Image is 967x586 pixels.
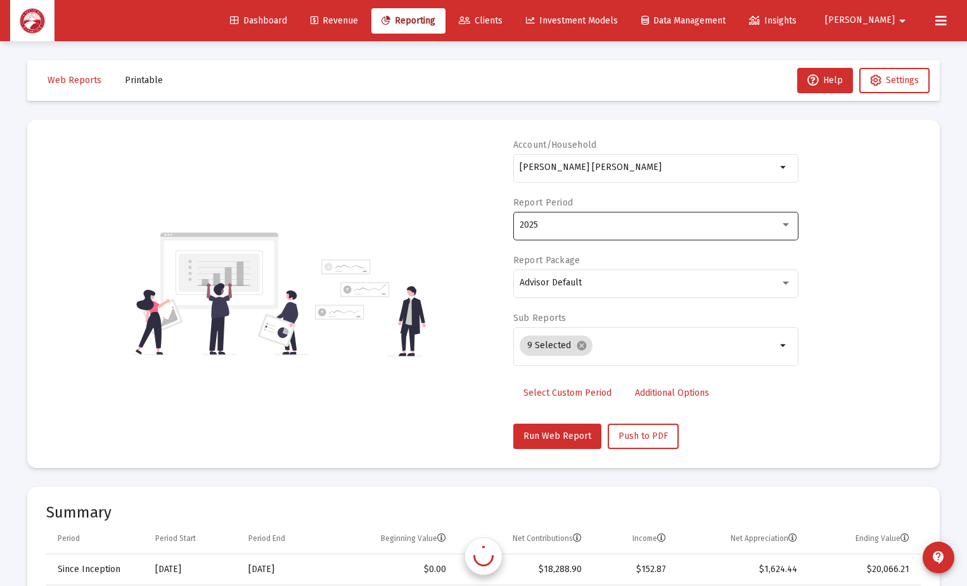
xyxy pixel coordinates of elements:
[459,15,503,26] span: Clients
[776,160,791,175] mat-icon: arrow_drop_down
[591,524,675,554] td: Column Income
[855,533,909,544] div: Ending Value
[240,524,328,554] td: Column Period End
[810,8,925,33] button: [PERSON_NAME]
[618,431,668,441] span: Push to PDF
[381,15,435,26] span: Reporting
[675,524,806,554] td: Column Net Appreciation
[520,162,776,173] input: Search or select an account or household
[520,333,776,358] mat-chip-list: Selection
[125,75,163,86] span: Printable
[300,8,368,34] a: Revenue
[806,524,921,554] td: Column Ending Value
[859,68,930,93] button: Settings
[455,524,591,554] td: Column Net Contributions
[513,140,597,150] label: Account/Household
[749,15,797,26] span: Insights
[886,75,919,86] span: Settings
[311,15,358,26] span: Revenue
[631,8,736,34] a: Data Management
[248,563,319,576] div: [DATE]
[155,533,196,544] div: Period Start
[371,8,445,34] a: Reporting
[591,554,675,585] td: $152.87
[58,533,80,544] div: Period
[675,554,806,585] td: $1,624.44
[20,8,45,34] img: Dashboard
[526,15,618,26] span: Investment Models
[449,8,513,34] a: Clients
[513,313,567,323] label: Sub Reports
[576,340,587,351] mat-icon: cancel
[155,563,231,576] div: [DATE]
[37,68,112,93] button: Web Reports
[806,554,921,585] td: $20,066.21
[632,533,666,544] div: Income
[608,424,679,449] button: Push to PDF
[895,8,910,34] mat-icon: arrow_drop_down
[641,15,726,26] span: Data Management
[328,524,454,554] td: Column Beginning Value
[46,506,921,519] mat-card-title: Summary
[731,533,797,544] div: Net Appreciation
[115,68,173,93] button: Printable
[513,197,573,208] label: Report Period
[46,554,146,585] td: Since Inception
[776,338,791,353] mat-icon: arrow_drop_down
[523,387,612,398] span: Select Custom Period
[520,277,582,288] span: Advisor Default
[248,533,285,544] div: Period End
[46,524,146,554] td: Column Period
[520,219,538,230] span: 2025
[133,231,307,356] img: reporting
[931,550,946,565] mat-icon: contact_support
[807,75,843,86] span: Help
[455,554,591,585] td: $18,288.90
[523,431,591,441] span: Run Web Report
[315,259,426,356] img: reporting-alt
[48,75,101,86] span: Web Reports
[513,424,601,449] button: Run Web Report
[516,8,628,34] a: Investment Models
[825,15,895,26] span: [PERSON_NAME]
[635,387,709,398] span: Additional Options
[797,68,853,93] button: Help
[230,15,287,26] span: Dashboard
[513,533,582,544] div: Net Contributions
[739,8,807,34] a: Insights
[513,255,580,266] label: Report Package
[381,533,446,544] div: Beginning Value
[328,554,454,585] td: $0.00
[520,335,592,356] mat-chip: 9 Selected
[220,8,297,34] a: Dashboard
[146,524,240,554] td: Column Period Start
